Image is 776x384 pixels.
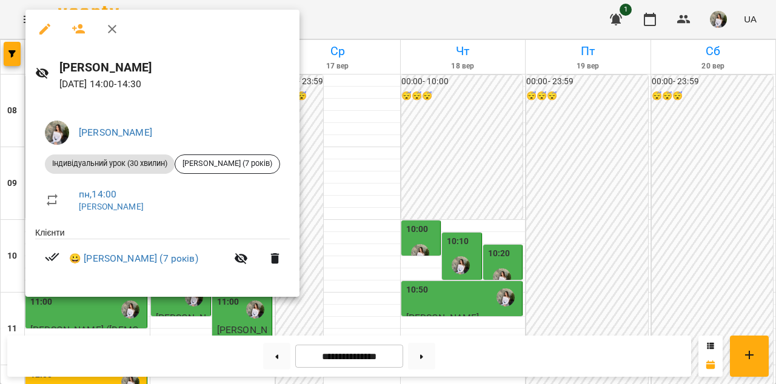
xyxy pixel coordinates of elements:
img: 4785574119de2133ce34c4aa96a95cba.jpeg [45,121,69,145]
span: Індивідуальний урок (30 хвилин) [45,158,175,169]
h6: [PERSON_NAME] [59,58,290,77]
a: [PERSON_NAME] [79,202,144,211]
a: [PERSON_NAME] [79,127,152,138]
svg: Візит сплачено [45,250,59,264]
div: [PERSON_NAME] (7 років) [175,154,280,174]
a: 😀 [PERSON_NAME] (7 років) [69,251,198,266]
a: пн , 14:00 [79,188,116,200]
span: [PERSON_NAME] (7 років) [175,158,279,169]
ul: Клієнти [35,227,290,283]
p: [DATE] 14:00 - 14:30 [59,77,290,91]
